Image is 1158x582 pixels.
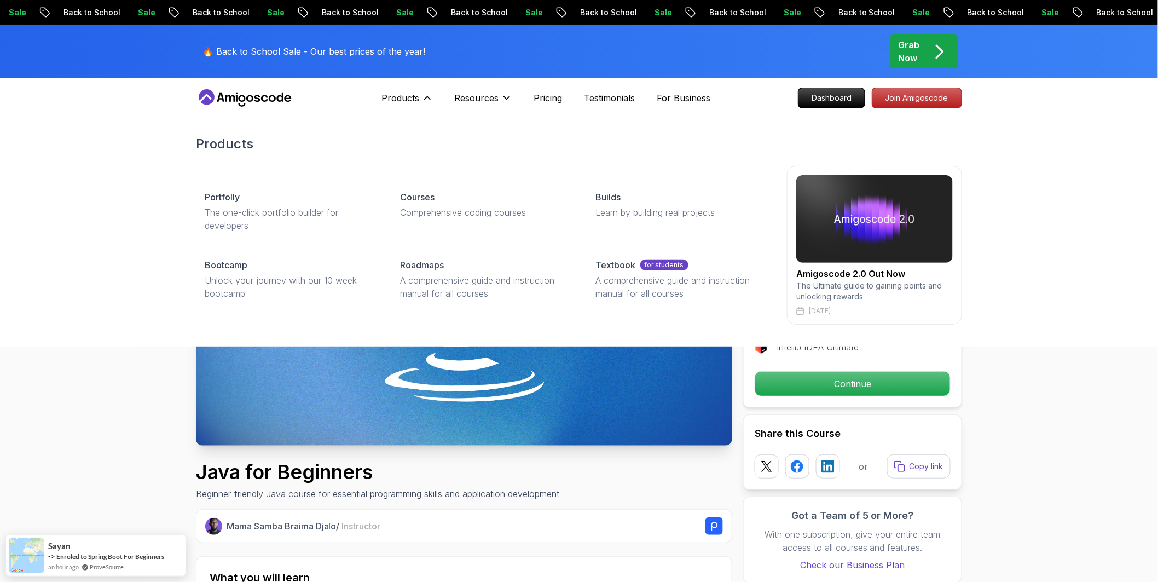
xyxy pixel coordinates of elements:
[534,91,563,105] a: Pricing
[755,371,951,396] button: Continue
[365,7,400,18] p: Sale
[587,250,774,309] a: Textbookfor studentsA comprehensive guide and instruction manual for all courses
[596,206,765,219] p: Learn by building real projects
[882,7,917,18] p: Sale
[205,191,240,204] p: Portfolly
[400,258,444,272] p: Roadmaps
[755,508,951,523] h3: Got a Team of 5 or More?
[382,91,420,105] p: Products
[196,135,962,153] h2: Products
[549,7,623,18] p: Back to School
[596,191,621,204] p: Builds
[227,520,381,533] p: Mama Samba Braima Djalo /
[872,88,962,108] a: Join Amigoscode
[56,552,164,561] a: Enroled to Spring Boot For Beginners
[455,91,512,113] button: Resources
[755,558,951,572] a: Check our Business Plan
[205,518,222,535] img: Nelson Djalo
[196,182,383,241] a: PortfollyThe one-click portfolio builder for developers
[202,45,425,58] p: 🔥 Back to School Sale - Our best prices of the year!
[391,182,578,228] a: CoursesComprehensive coding courses
[32,7,107,18] p: Back to School
[798,88,865,108] a: Dashboard
[400,191,435,204] p: Courses
[205,206,374,232] p: The one-click portfolio builder for developers
[196,461,559,483] h1: Java for Beginners
[887,454,951,479] button: Copy link
[420,7,494,18] p: Back to School
[107,7,142,18] p: Sale
[196,250,383,309] a: BootcampUnlock your journey with our 10 week bootcamp
[48,541,71,551] span: Sayan
[796,267,953,280] h2: Amigoscode 2.0 Out Now
[899,38,920,65] p: Grab Now
[1066,7,1140,18] p: Back to School
[796,280,953,302] p: The Ultimate guide to gaining points and unlocking rewards
[678,7,752,18] p: Back to School
[196,487,559,500] p: Beginner-friendly Java course for essential programming skills and application development
[657,91,711,105] a: For Business
[205,258,247,272] p: Bootcamp
[391,250,578,309] a: RoadmapsA comprehensive guide and instruction manual for all courses
[161,7,236,18] p: Back to School
[494,7,529,18] p: Sale
[752,7,788,18] p: Sale
[787,166,962,325] a: amigoscode 2.0Amigoscode 2.0 Out NowThe Ultimate guide to gaining points and unlocking rewards[DATE]
[640,260,688,270] p: for students
[596,258,636,272] p: Textbook
[755,372,950,396] p: Continue
[587,182,774,228] a: BuildsLearn by building real projects
[291,7,365,18] p: Back to School
[796,175,953,263] img: amigoscode 2.0
[798,88,865,108] p: Dashboard
[584,91,635,105] a: Testimonials
[400,206,569,219] p: Comprehensive coding courses
[755,341,768,354] img: jetbrains logo
[9,538,44,573] img: provesource social proof notification image
[1011,7,1046,18] p: Sale
[48,552,55,561] span: ->
[596,274,765,300] p: A comprehensive guide and instruction manual for all courses
[400,274,569,300] p: A comprehensive guide and instruction manual for all courses
[342,521,381,532] span: Instructor
[623,7,658,18] p: Sale
[382,91,433,113] button: Products
[48,562,79,572] span: an hour ago
[910,461,943,472] p: Copy link
[859,460,868,473] p: or
[205,274,374,300] p: Unlock your journey with our 10 week bootcamp
[755,528,951,554] p: With one subscription, give your entire team access to all courses and features.
[777,341,859,354] p: IntelliJ IDEA Ultimate
[455,91,499,105] p: Resources
[809,307,831,315] p: [DATE]
[236,7,271,18] p: Sale
[936,7,1011,18] p: Back to School
[755,426,951,441] h2: Share this Course
[807,7,882,18] p: Back to School
[90,562,124,572] a: ProveSource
